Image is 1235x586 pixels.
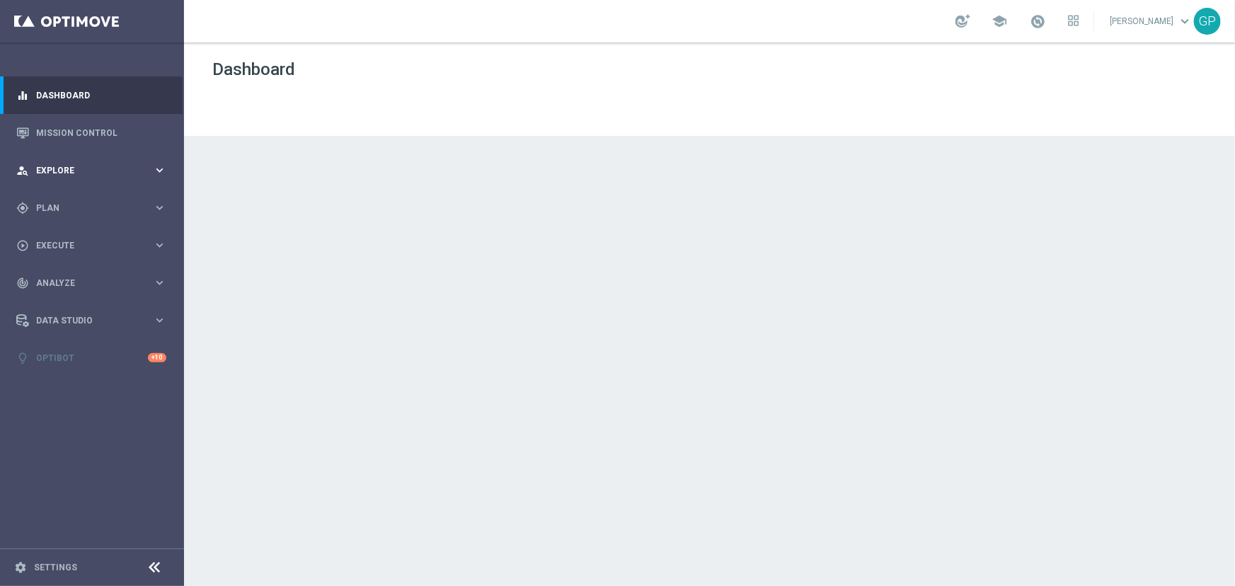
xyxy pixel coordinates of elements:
[36,339,148,377] a: Optibot
[16,90,167,101] button: equalizer Dashboard
[16,89,29,102] i: equalizer
[16,314,153,327] div: Data Studio
[16,239,29,252] i: play_circle_outline
[153,239,166,252] i: keyboard_arrow_right
[16,114,166,151] div: Mission Control
[16,165,167,176] button: person_search Explore keyboard_arrow_right
[16,352,167,364] button: lightbulb Optibot +10
[992,13,1007,29] span: school
[34,563,77,572] a: Settings
[36,316,153,325] span: Data Studio
[16,202,29,214] i: gps_fixed
[16,239,153,252] div: Execute
[16,339,166,377] div: Optibot
[36,279,153,287] span: Analyze
[148,353,166,362] div: +10
[16,277,153,289] div: Analyze
[1194,8,1221,35] div: GP
[36,241,153,250] span: Execute
[16,202,153,214] div: Plan
[36,76,166,114] a: Dashboard
[153,314,166,327] i: keyboard_arrow_right
[36,166,153,175] span: Explore
[153,201,166,214] i: keyboard_arrow_right
[16,127,167,139] button: Mission Control
[16,164,29,177] i: person_search
[153,276,166,289] i: keyboard_arrow_right
[36,204,153,212] span: Plan
[16,352,29,364] i: lightbulb
[16,277,167,289] button: track_changes Analyze keyboard_arrow_right
[14,561,27,574] i: settings
[16,240,167,251] button: play_circle_outline Execute keyboard_arrow_right
[153,163,166,177] i: keyboard_arrow_right
[16,202,167,214] button: gps_fixed Plan keyboard_arrow_right
[16,164,153,177] div: Explore
[16,277,29,289] i: track_changes
[16,315,167,326] button: Data Studio keyboard_arrow_right
[1177,13,1193,29] span: keyboard_arrow_down
[36,114,166,151] a: Mission Control
[16,76,166,114] div: Dashboard
[1108,11,1194,32] a: [PERSON_NAME]keyboard_arrow_down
